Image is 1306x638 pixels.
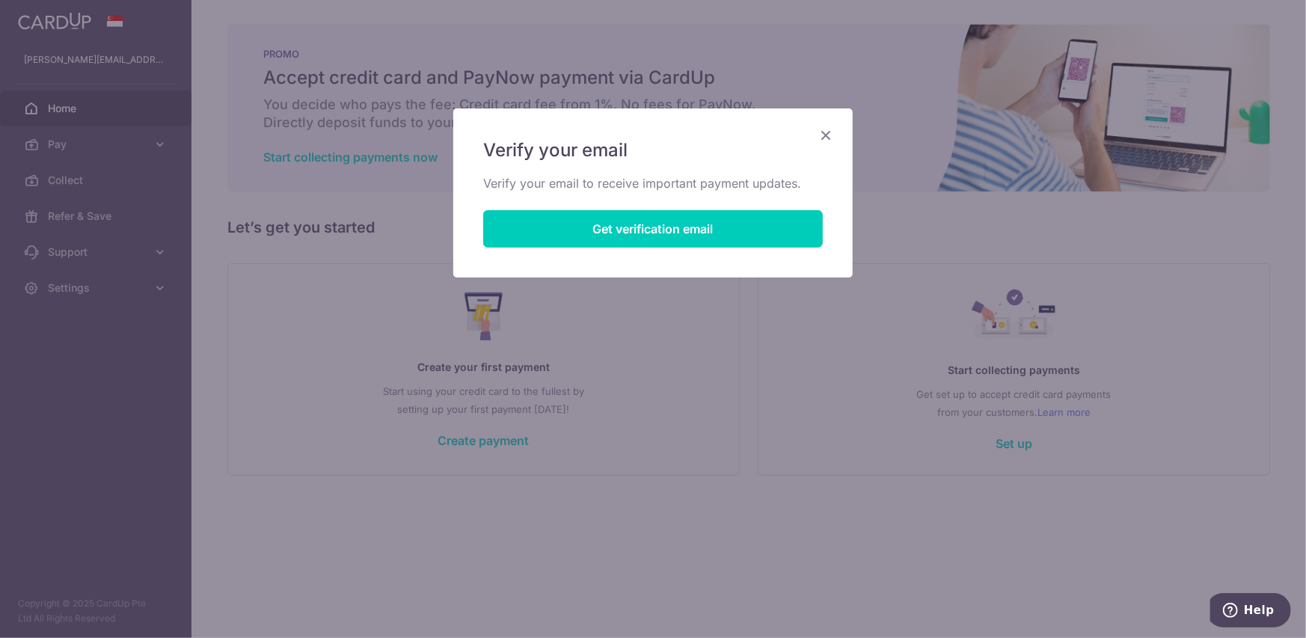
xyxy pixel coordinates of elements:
[483,138,628,162] span: Verify your email
[483,210,823,248] button: Get verification email
[1210,593,1291,631] iframe: Opens a widget where you can find more information
[817,126,835,144] button: Close
[483,174,823,192] p: Verify your email to receive important payment updates.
